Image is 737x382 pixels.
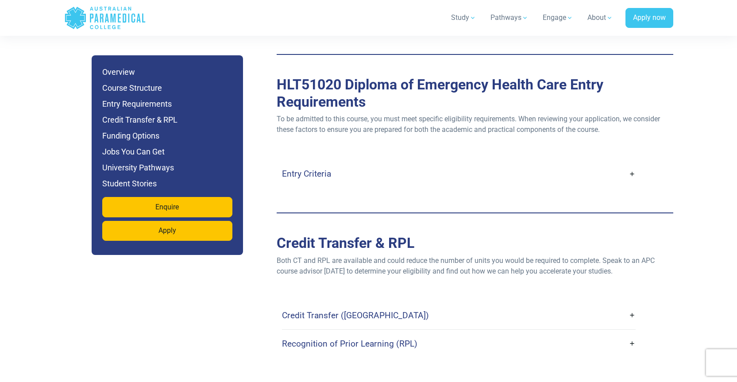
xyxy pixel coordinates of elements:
[277,114,673,135] p: To be admitted to this course, you must meet specific eligibility requirements. When reviewing yo...
[282,163,636,184] a: Entry Criteria
[625,8,673,28] a: Apply now
[282,305,636,326] a: Credit Transfer ([GEOGRAPHIC_DATA])
[485,5,534,30] a: Pathways
[582,5,618,30] a: About
[282,310,429,320] h4: Credit Transfer ([GEOGRAPHIC_DATA])
[282,333,636,354] a: Recognition of Prior Learning (RPL)
[282,169,331,179] h4: Entry Criteria
[277,76,673,110] h2: Entry Requirements
[282,339,417,349] h4: Recognition of Prior Learning (RPL)
[277,235,673,251] h2: Credit Transfer & RPL
[64,4,146,32] a: Australian Paramedical College
[277,255,673,277] p: Both CT and RPL are available and could reduce the number of units you would be required to compl...
[537,5,579,30] a: Engage
[446,5,482,30] a: Study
